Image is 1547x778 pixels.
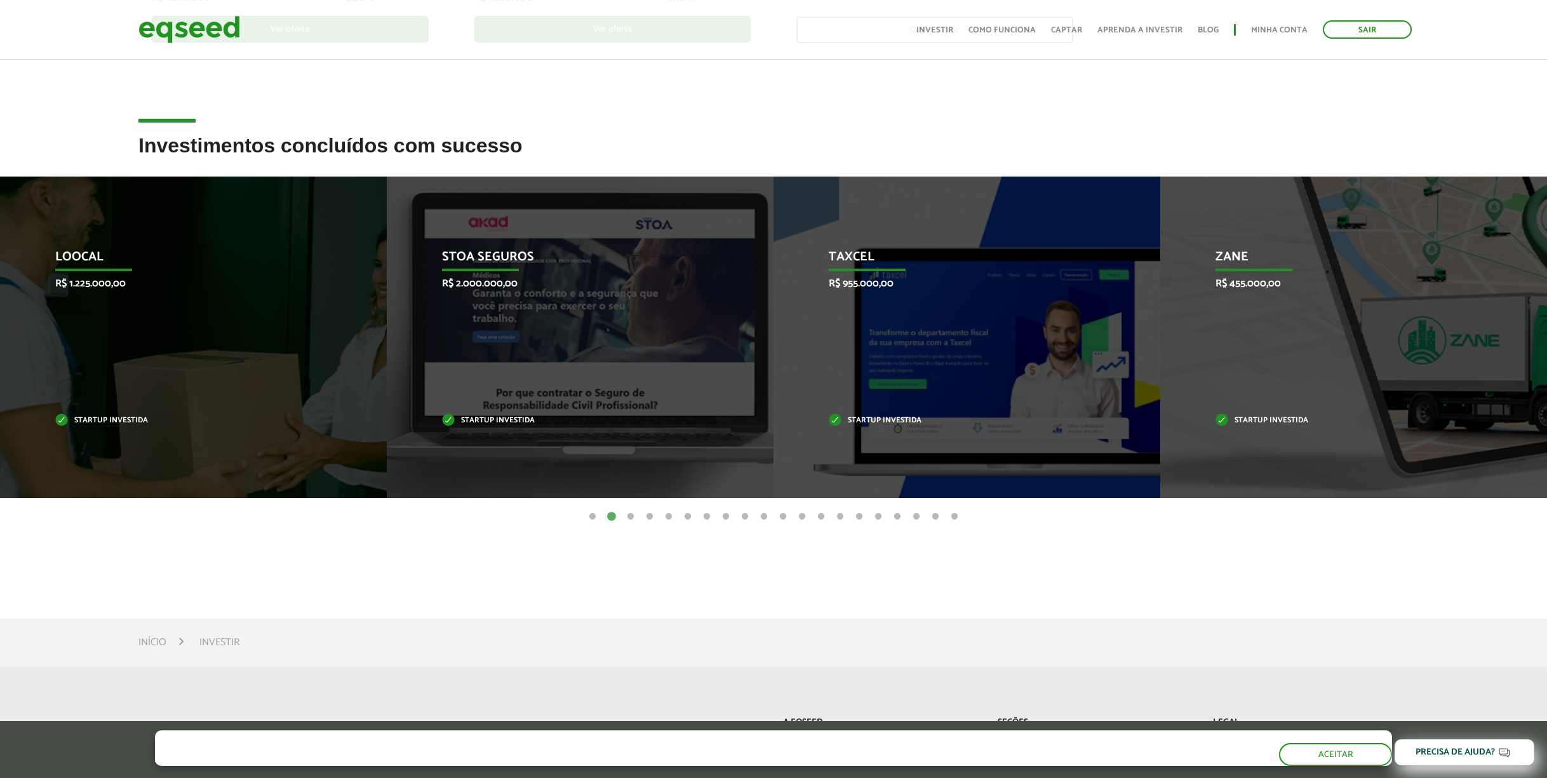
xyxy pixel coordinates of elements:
[199,634,239,651] li: Investir
[910,511,923,523] button: 18 of 20
[777,511,789,523] button: 11 of 20
[1251,26,1308,34] a: Minha conta
[834,511,847,523] button: 14 of 20
[968,26,1036,34] a: Como funciona
[815,511,827,523] button: 13 of 20
[1215,417,1473,424] p: Startup investida
[662,511,675,523] button: 5 of 20
[605,511,618,523] button: 2 of 20
[681,511,694,523] button: 6 of 20
[442,250,699,271] p: STOA Seguros
[586,511,599,523] button: 1 of 20
[948,511,961,523] button: 20 of 20
[829,417,1086,424] p: Startup investida
[442,417,699,424] p: Startup investida
[442,278,699,290] p: R$ 2.000.000,00
[55,278,312,290] p: R$ 1.225.000,00
[916,26,953,34] a: Investir
[1051,26,1082,34] a: Captar
[138,638,166,648] a: Início
[138,718,241,752] img: EqSeed Logo
[1279,743,1392,766] button: Aceitar
[739,511,751,523] button: 9 of 20
[155,753,615,765] p: Ao clicar em "aceitar", você aceita nossa .
[55,250,312,271] p: Loocal
[155,730,615,750] h5: O site da EqSeed utiliza cookies para melhorar sua navegação.
[643,511,656,523] button: 4 of 20
[998,718,1193,728] p: Seções
[1215,278,1473,290] p: R$ 455.000,00
[1213,718,1409,728] p: Legal
[700,511,713,523] button: 7 of 20
[783,718,979,728] p: A EqSeed
[853,511,866,523] button: 15 of 20
[796,511,808,523] button: 12 of 20
[829,250,1086,271] p: Taxcel
[891,511,904,523] button: 17 of 20
[829,278,1086,290] p: R$ 955.000,00
[1097,26,1182,34] a: Aprenda a investir
[758,511,770,523] button: 10 of 20
[138,13,240,46] img: EqSeed
[929,511,942,523] button: 19 of 20
[720,511,732,523] button: 8 of 20
[1198,26,1219,34] a: Blog
[55,417,312,424] p: Startup investida
[323,755,469,765] a: política de privacidade e de cookies
[1323,20,1412,39] a: Sair
[624,511,637,523] button: 3 of 20
[872,511,885,523] button: 16 of 20
[138,135,1409,176] h2: Investimentos concluídos com sucesso
[1215,250,1473,271] p: Zane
